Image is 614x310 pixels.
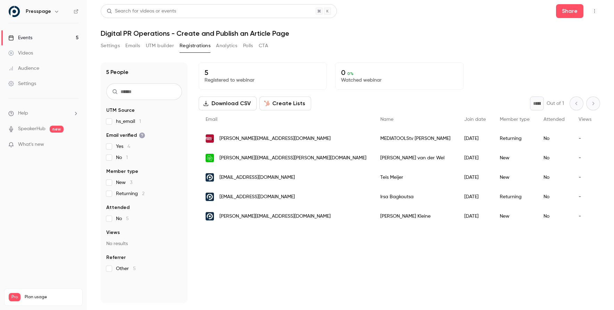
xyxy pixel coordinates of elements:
[537,129,572,148] div: No
[101,40,120,51] button: Settings
[219,213,331,220] span: [PERSON_NAME][EMAIL_ADDRESS][DOMAIN_NAME]
[8,110,78,117] li: help-dropdown-opener
[8,65,39,72] div: Audience
[493,207,537,226] div: New
[556,4,583,18] button: Share
[373,148,457,168] div: [PERSON_NAME] van der Wel
[537,148,572,168] div: No
[116,190,144,197] span: Returning
[205,77,321,84] p: Registered to webinar
[457,207,493,226] div: [DATE]
[259,40,268,51] button: CTA
[142,191,144,196] span: 2
[206,173,214,182] img: presspage.com
[537,187,572,207] div: No
[457,168,493,187] div: [DATE]
[373,187,457,207] div: Irsa Bagkoutsa
[116,179,132,186] span: New
[18,141,44,148] span: What's new
[373,207,457,226] div: [PERSON_NAME] Kleine
[18,110,28,117] span: Help
[547,100,564,107] p: Out of 1
[206,212,214,220] img: presspage.com
[493,168,537,187] div: New
[106,68,128,76] h1: 5 People
[50,126,64,133] span: new
[457,148,493,168] div: [DATE]
[537,207,572,226] div: No
[106,107,182,272] section: facet-groups
[347,71,354,76] span: 0 %
[219,174,295,181] span: [EMAIL_ADDRESS][DOMAIN_NAME]
[572,129,598,148] div: -
[9,293,20,301] span: Pro
[130,180,132,185] span: 3
[199,97,257,110] button: Download CSV
[70,142,78,148] iframe: Noticeable Trigger
[8,80,36,87] div: Settings
[572,148,598,168] div: -
[219,135,331,142] span: [PERSON_NAME][EMAIL_ADDRESS][DOMAIN_NAME]
[116,215,129,222] span: No
[216,40,238,51] button: Analytics
[106,168,138,175] span: Member type
[341,77,457,84] p: Watched webinar
[493,187,537,207] div: Returning
[116,154,128,161] span: No
[537,168,572,187] div: No
[373,168,457,187] div: Teis Meijer
[126,216,129,221] span: 5
[380,117,393,122] span: Name
[206,154,214,162] img: kpn.com
[373,129,457,148] div: MEDIATOOLStv [PERSON_NAME]
[219,193,295,201] span: [EMAIL_ADDRESS][DOMAIN_NAME]
[8,34,32,41] div: Events
[243,40,253,51] button: Polls
[106,240,182,247] p: No results
[206,193,214,201] img: presspage.com
[146,40,174,51] button: UTM builder
[259,97,311,110] button: Create Lists
[579,117,591,122] span: Views
[116,143,130,150] span: Yes
[180,40,210,51] button: Registrations
[139,119,141,124] span: 1
[9,6,20,17] img: Presspage
[493,129,537,148] div: Returning
[341,68,457,77] p: 0
[206,134,214,143] img: mediatoolstv.com
[127,144,130,149] span: 4
[106,132,145,139] span: Email verified
[457,187,493,207] div: [DATE]
[101,29,600,37] h1: Digital PR Operations - Create and Publish an Article Page
[206,117,217,122] span: Email
[8,50,33,57] div: Videos
[18,125,45,133] a: SpeakerHub
[125,40,140,51] button: Emails
[107,8,176,15] div: Search for videos or events
[126,155,128,160] span: 1
[219,154,366,162] span: [PERSON_NAME][EMAIL_ADDRESS][PERSON_NAME][DOMAIN_NAME]
[106,107,135,114] span: UTM Source
[464,117,486,122] span: Join date
[544,117,565,122] span: Attended
[106,254,126,261] span: Referrer
[106,229,120,236] span: Views
[493,148,537,168] div: New
[133,266,136,271] span: 5
[116,118,141,125] span: hs_email
[205,68,321,77] p: 5
[457,129,493,148] div: [DATE]
[500,117,530,122] span: Member type
[572,207,598,226] div: -
[116,265,136,272] span: Other
[572,168,598,187] div: -
[26,8,51,15] h6: Presspage
[572,187,598,207] div: -
[25,294,78,300] span: Plan usage
[106,204,130,211] span: Attended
